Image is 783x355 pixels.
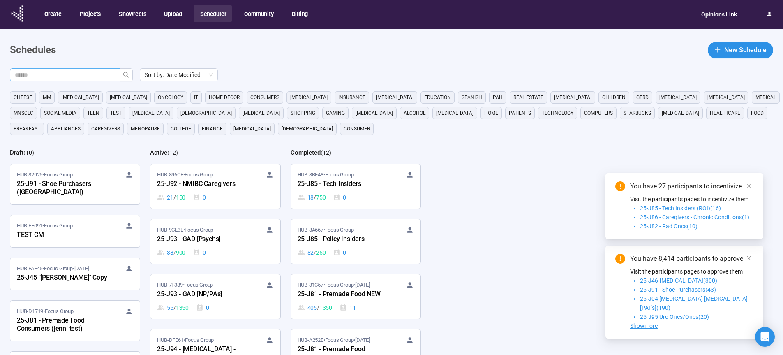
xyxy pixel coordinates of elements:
[157,336,214,344] span: HUB-DFE61 • Focus Group
[316,193,326,202] span: 750
[317,303,319,312] span: /
[290,93,328,102] span: [MEDICAL_DATA]
[158,93,183,102] span: oncology
[630,267,753,276] p: Visit the participants pages to approve them
[14,125,40,133] span: breakfast
[319,303,332,312] span: 1350
[171,125,191,133] span: college
[291,219,420,264] a: HUB-8A667•Focus Group25-J85 - Policy Insiders82 / 2500
[62,93,99,102] span: [MEDICAL_DATA]
[291,274,420,319] a: HUB-31C57•Focus Group•[DATE]25-J81 - Premade Food NEW405 / 135011
[193,193,206,202] div: 0
[110,109,122,117] span: Test
[640,313,709,320] span: 25-J95 Uro Oncs/Oncs(20)
[484,109,498,117] span: home
[298,226,354,234] span: HUB-8A667 • Focus Group
[250,93,279,102] span: consumers
[73,5,106,22] button: Projects
[751,109,764,117] span: Food
[157,179,247,190] div: 25-J92 - NMIBC Caregivers
[132,109,170,117] span: [MEDICAL_DATA]
[202,125,223,133] span: finance
[714,46,721,53] span: plus
[238,5,279,22] button: Community
[51,125,81,133] span: appliances
[167,149,178,156] span: ( 12 )
[176,248,185,257] span: 900
[10,301,140,341] a: HUB-D1719•Focus Group25-J81 - Premade Food Consumers (jenni test)
[157,226,213,234] span: HUB-9CE3E • Focus Group
[87,109,99,117] span: Teen
[493,93,503,102] span: PAH
[314,248,316,257] span: /
[10,258,140,290] a: HUB-FAF45•Focus Group•[DATE]25-J45 "[PERSON_NAME]" Copy
[640,295,748,311] span: 25-J04 [MEDICAL_DATA] [MEDICAL_DATA] [PAT's](190)
[708,42,773,58] button: plusNew Schedule
[436,109,473,117] span: [MEDICAL_DATA]
[157,5,188,22] button: Upload
[157,234,247,245] div: 25-J93 - GAD [Psychs]
[298,193,326,202] div: 18
[233,125,271,133] span: [MEDICAL_DATA]
[424,93,451,102] span: education
[150,219,280,264] a: HUB-9CE3E•Focus Group25-J93 - GAD [Psychs]38 / 9000
[344,125,370,133] span: consumer
[376,93,413,102] span: [MEDICAL_DATA]
[707,93,745,102] span: [MEDICAL_DATA]
[615,181,625,191] span: exclamation-circle
[615,254,625,264] span: exclamation-circle
[291,109,315,117] span: shopping
[285,5,314,22] button: Billing
[326,109,345,117] span: gaming
[554,93,591,102] span: [MEDICAL_DATA]
[243,109,280,117] span: [MEDICAL_DATA]
[659,93,697,102] span: [MEDICAL_DATA]
[173,248,176,257] span: /
[298,289,388,300] div: 25-J81 - Premade Food NEW
[157,193,185,202] div: 21
[17,316,107,334] div: 25-J81 - Premade Food Consumers (jenni test)
[14,109,33,117] span: mnsclc
[176,193,185,202] span: 150
[509,109,531,117] span: Patients
[157,303,189,312] div: 55
[314,193,316,202] span: /
[630,323,658,329] span: Showmore
[194,5,232,22] button: Scheduler
[298,344,388,355] div: 25-J81 - Premade Food
[193,248,206,257] div: 0
[746,255,752,261] span: close
[662,109,699,117] span: [MEDICAL_DATA]
[298,179,388,190] div: 25-J85 - Tech Insiders
[14,93,32,102] span: cheese
[157,289,247,300] div: 25-J93 - GAD [NP/PAs]
[298,281,370,289] span: HUB-31C57 • Focus Group •
[298,336,370,344] span: HUB-A252E • Focus Group •
[91,125,120,133] span: caregivers
[180,109,232,117] span: [DEMOGRAPHIC_DATA]
[640,286,716,293] span: 25-J91 - Shoe Purchasers(43)
[356,109,393,117] span: [MEDICAL_DATA]
[44,109,76,117] span: social media
[462,93,482,102] span: Spanish
[755,93,776,102] span: medical
[131,125,160,133] span: menopause
[640,277,717,284] span: 25-J46-[MEDICAL_DATA](300)
[17,265,89,273] span: HUB-FAF45 • Focus Group •
[333,248,346,257] div: 0
[338,93,365,102] span: Insurance
[542,109,573,117] span: technology
[176,303,189,312] span: 1350
[602,93,626,102] span: children
[38,5,67,22] button: Create
[724,45,767,55] span: New Schedule
[150,274,280,319] a: HUB-7F389•Focus Group25-J93 - GAD [NP/PAs]55 / 13500
[150,149,167,156] h2: Active
[112,5,152,22] button: Showreels
[291,164,420,209] a: HUB-3BE48•Focus Group25-J85 - Tech Insiders18 / 7500
[710,109,740,117] span: healthcare
[17,179,107,198] div: 25-J91 - Shoe Purchasers ([GEOGRAPHIC_DATA])
[321,149,331,156] span: ( 12 )
[10,42,56,58] h1: Schedules
[640,223,698,230] span: 25-J82 - Rad Oncs(10)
